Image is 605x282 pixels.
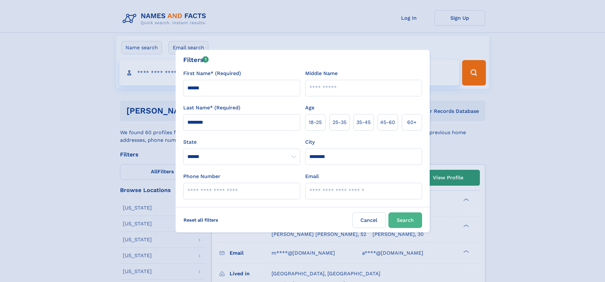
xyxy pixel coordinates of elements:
[356,119,371,126] span: 35‑45
[183,173,220,180] label: Phone Number
[388,212,422,228] button: Search
[183,55,209,65] div: Filters
[183,70,241,77] label: First Name* (Required)
[305,138,315,146] label: City
[309,119,322,126] span: 18‑25
[183,104,240,112] label: Last Name* (Required)
[179,212,222,228] label: Reset all filters
[305,104,314,112] label: Age
[380,119,395,126] span: 45‑60
[305,173,319,180] label: Email
[352,212,386,228] label: Cancel
[305,70,338,77] label: Middle Name
[407,119,417,126] span: 60+
[183,138,300,146] label: State
[333,119,346,126] span: 25‑35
